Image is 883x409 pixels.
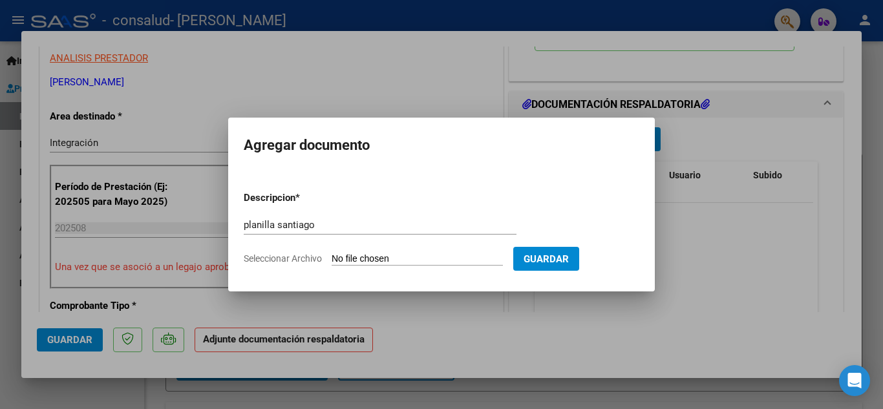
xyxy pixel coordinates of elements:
[244,191,363,205] p: Descripcion
[244,253,322,264] span: Seleccionar Archivo
[244,133,639,158] h2: Agregar documento
[513,247,579,271] button: Guardar
[524,253,569,265] span: Guardar
[839,365,870,396] div: Open Intercom Messenger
